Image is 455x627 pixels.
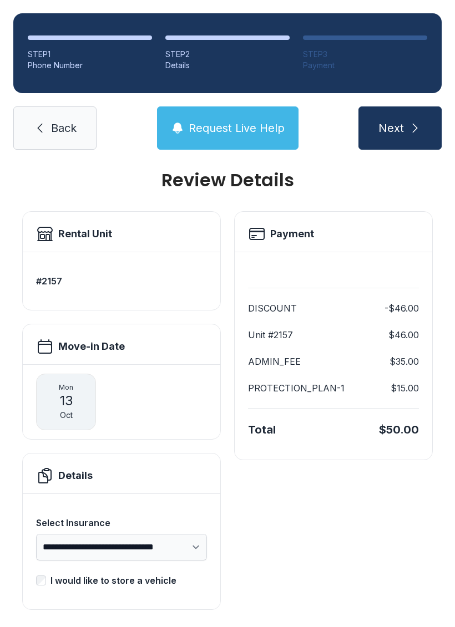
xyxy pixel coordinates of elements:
span: Next [378,120,404,136]
div: Details [165,60,290,71]
dt: DISCOUNT [248,302,297,315]
div: Payment [303,60,427,71]
span: Back [51,120,77,136]
div: Total [248,422,276,437]
h3: #2157 [36,274,207,288]
h2: Rental Unit [58,226,112,242]
h2: Payment [270,226,314,242]
dd: $35.00 [390,355,419,368]
dd: -$46.00 [385,302,419,315]
dt: PROTECTION_PLAN-1 [248,381,345,395]
div: Select Insurance [36,516,207,529]
dt: Unit #2157 [248,328,293,341]
span: Request Live Help [189,120,285,136]
h2: Move-in Date [58,339,125,354]
div: Phone Number [28,60,152,71]
div: $50.00 [379,422,419,437]
div: I would like to store a vehicle [50,574,176,587]
span: 13 [59,392,73,410]
dd: $46.00 [388,328,419,341]
div: STEP 1 [28,49,152,60]
div: STEP 3 [303,49,427,60]
select: Select Insurance [36,534,207,560]
h2: Details [58,468,93,483]
h1: Review Details [22,171,433,189]
div: STEP 2 [165,49,290,60]
span: Mon [59,383,73,392]
dt: ADMIN_FEE [248,355,301,368]
dd: $15.00 [391,381,419,395]
span: Oct [60,410,73,421]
